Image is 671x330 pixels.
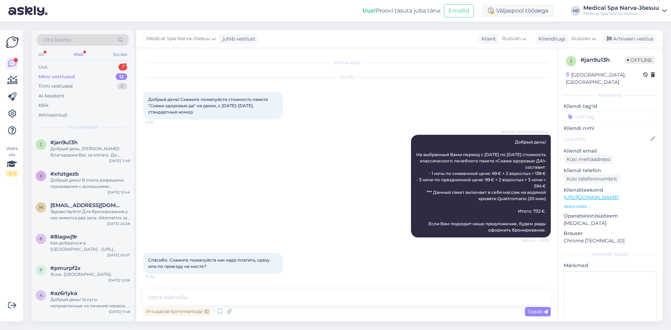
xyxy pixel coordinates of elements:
[583,5,667,16] a: Medical Spa Narva-JõesuuMedical Spa Narva-Jõesuu
[39,236,42,241] span: 8
[143,74,551,80] div: [DATE]
[6,145,18,177] div: Vaata siia
[38,83,73,90] div: Tiimi vestlused
[39,267,43,273] span: p
[50,202,123,208] span: milaogirchuk@gmail.com
[50,146,130,158] div: Добрый день, [PERSON_NAME]! Благодарим Вас за оплату. До встречи на отдыхе в [GEOGRAPHIC_DATA]!
[118,64,127,71] div: 1
[50,290,77,296] span: #az6r1yka
[564,147,657,155] p: Kliendi email
[564,186,657,194] p: Klienditeekond
[38,102,49,109] div: Kõik
[482,5,554,17] div: Väljaspool tööaega
[145,274,172,279] span: 10:39
[564,135,649,143] input: Lisa nimi
[580,56,624,64] div: # jan9u13h
[220,35,255,43] div: juhib vestlust
[37,50,45,59] div: All
[148,257,271,269] span: Спасибо. Скажите пожалуйста как надо платить, сразу или по приезду на месте?
[50,177,130,190] div: Добрый день! В отеле разрешено проживание с домашними животными. Доплата за домашнего питомца 20 ...
[108,190,130,195] div: [DATE] 10:44
[571,35,590,43] span: Russian
[117,83,127,90] div: 0
[111,50,129,59] div: Socials
[536,35,565,43] div: Klienditugi
[50,234,77,240] span: #8iagwj9r
[116,73,127,80] div: 12
[39,205,43,210] span: m
[108,278,130,283] div: [DATE] 12:06
[528,308,548,315] span: Saada
[564,203,657,210] p: Vaata edasi ...
[564,155,613,164] div: Küsi meiliaadressi
[38,93,64,100] div: AI Assistent
[570,58,572,64] span: j
[564,167,657,174] p: Kliendi telefon
[571,6,580,16] div: MJ
[6,170,18,177] div: 2 / 3
[564,212,657,220] p: Operatsioonisüsteem
[50,240,130,252] div: Как добраться в [GEOGRAPHIC_DATA] - [URL][DOMAIN_NAME]
[39,293,43,298] span: a
[564,125,657,132] p: Kliendi nimi
[50,139,78,146] span: #jan9u13h
[362,7,441,15] div: Proovi tasuta juba täna:
[624,56,655,64] span: Offline
[564,262,657,269] p: Märkmed
[50,265,81,271] span: #pmurpf2x
[109,158,130,163] div: [DATE] 11:49
[564,174,620,184] div: Küsi telefoninumbrit
[564,111,657,122] input: Lisa tag
[143,307,211,316] div: Privaatne kommentaar
[143,59,551,66] div: Vestlus algas
[40,142,42,147] span: j
[38,112,67,119] div: Arhiveeritud
[50,296,130,309] div: Добрый день! Услуги, направленные на лечение нервов, в нашем Центре здоровья и красоты не предост...
[50,208,130,221] div: Здравствуйте! Для бронирования у нас имеется два зала: Alternative зал - час 75 евро / на весь де...
[564,237,657,244] p: Chrome [TECHNICAL_ID]
[564,251,657,258] div: [PERSON_NAME]
[521,238,549,243] span: Nähtud ✓ 10:25
[43,36,71,44] span: Otsi kliente
[564,103,657,110] p: Kliendi tag'id
[501,284,549,289] span: Medical Spa Narva-Jõesuu
[362,7,376,14] b: Uus!
[566,71,643,86] div: [GEOGRAPHIC_DATA], [GEOGRAPHIC_DATA]
[107,252,130,258] div: [DATE] 20:07
[479,35,496,43] div: Klient
[564,194,619,200] a: [URL][DOMAIN_NAME]
[38,73,75,80] div: Minu vestlused
[72,50,85,59] div: Web
[603,34,656,44] div: Arhiveeri vestlus
[145,120,172,125] span: 10:15
[39,173,42,178] span: x
[38,64,47,71] div: Uus
[50,171,79,177] span: #xhztgezb
[583,5,659,11] div: Medical Spa Narva-Jõesuu
[6,36,19,49] img: Askly Logo
[67,124,99,130] span: Minu vestlused
[564,230,657,237] p: Brauser
[564,220,657,227] p: [MEDICAL_DATA]
[148,97,269,115] span: Добрый день! Скажите пожалуйста стоимость пакета "Скажи здоровью да" на двоих, с [DATE]-[DATE], с...
[109,309,130,314] div: [DATE] 11:48
[502,35,521,43] span: Russian
[501,129,549,134] span: Medical Spa Narva-Jõesuu
[107,221,130,226] div: [DATE] 20:48
[444,4,474,17] button: Emailid
[50,271,130,278] div: Ясно. [GEOGRAPHIC_DATA].
[583,11,659,16] div: Medical Spa Narva-Jõesuu
[146,35,210,43] span: Medical Spa Narva-Jõesuu
[564,92,657,98] div: Kliendi info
